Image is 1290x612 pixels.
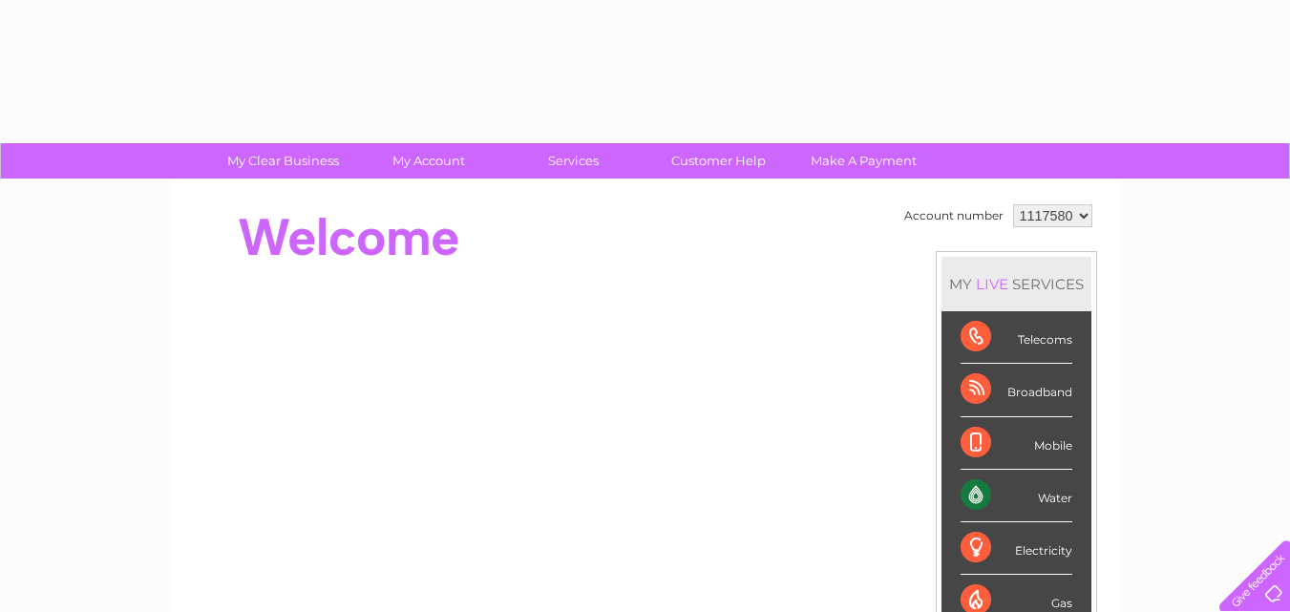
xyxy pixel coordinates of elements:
a: My Clear Business [204,143,362,179]
a: Services [495,143,652,179]
a: Customer Help [640,143,797,179]
td: Account number [899,200,1008,232]
div: MY SERVICES [941,257,1091,311]
div: Mobile [961,417,1072,470]
a: Make A Payment [785,143,942,179]
div: Water [961,470,1072,522]
div: Broadband [961,364,1072,416]
a: My Account [349,143,507,179]
div: LIVE [972,275,1012,293]
div: Electricity [961,522,1072,575]
div: Telecoms [961,311,1072,364]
